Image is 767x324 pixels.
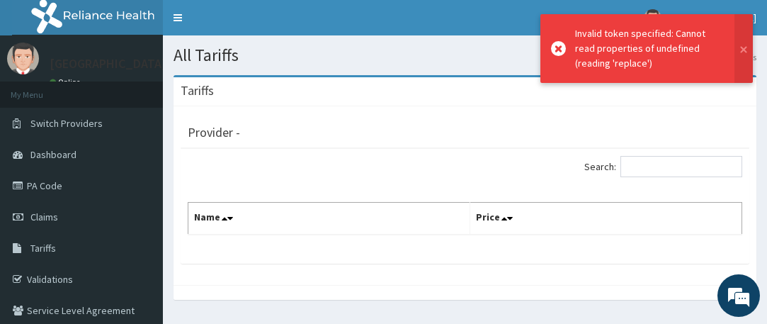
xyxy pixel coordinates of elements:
[50,77,84,87] a: Online
[174,46,756,65] h1: All Tariffs
[30,211,58,223] span: Claims
[30,117,103,130] span: Switch Providers
[7,43,39,74] img: User Image
[30,242,56,255] span: Tariffs
[620,156,742,177] input: Search:
[575,26,721,71] div: Invalid token specified: Cannot read properties of undefined (reading 'replace')
[188,126,240,139] h3: Provider -
[50,57,166,70] p: [GEOGRAPHIC_DATA]
[181,84,214,97] h3: Tariffs
[584,156,742,177] label: Search:
[470,203,742,235] th: Price
[30,148,76,161] span: Dashboard
[670,11,756,24] span: [GEOGRAPHIC_DATA]
[644,9,661,27] img: User Image
[188,203,470,235] th: Name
